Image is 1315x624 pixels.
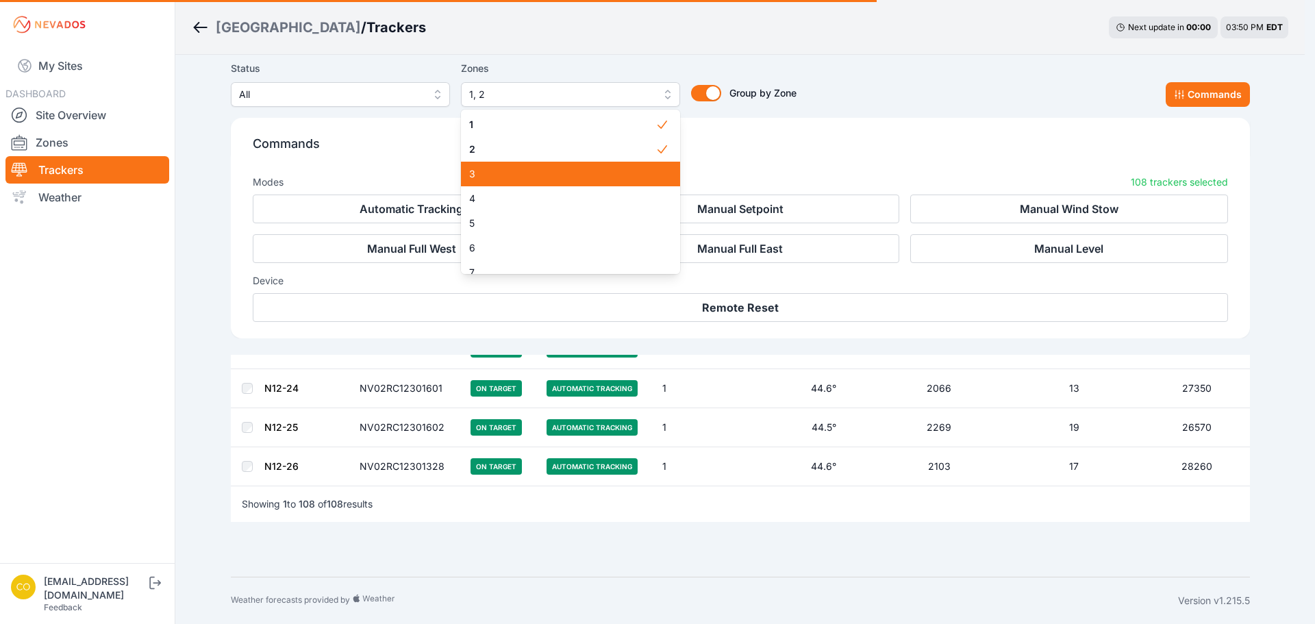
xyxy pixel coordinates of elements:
span: 7 [469,266,655,279]
button: 1, 2 [461,82,680,107]
span: 1, 2 [469,86,653,103]
span: 1 [469,118,655,132]
div: 1, 2 [461,110,680,274]
span: 2 [469,142,655,156]
span: 5 [469,216,655,230]
span: 3 [469,167,655,181]
span: 4 [469,192,655,205]
span: 6 [469,241,655,255]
